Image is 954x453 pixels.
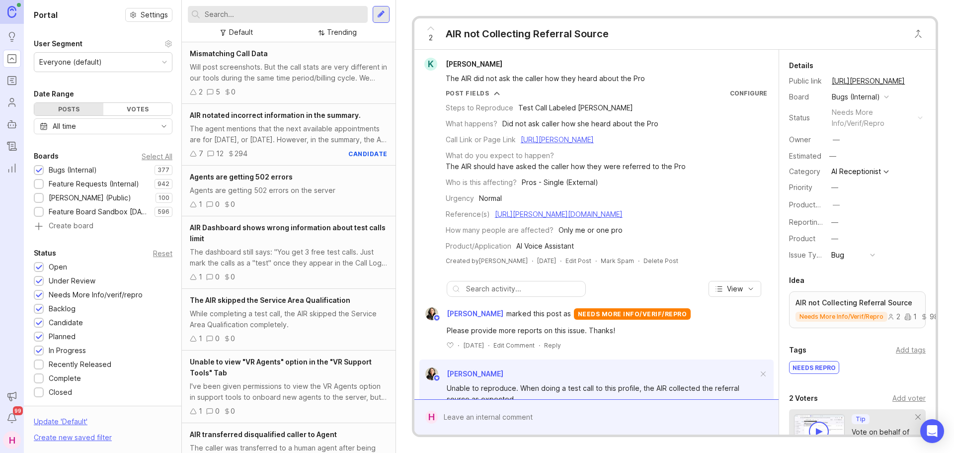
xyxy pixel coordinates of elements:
[49,289,143,300] div: Needs More Info/verif/repro
[3,72,21,90] a: Roadmaps
[49,331,76,342] div: Planned
[190,381,388,403] div: I've been given permissions to view the VR Agents option in support tools to onboard new agents t...
[49,165,97,176] div: Bugs (Internal)
[419,367,503,380] a: Ysabelle Eugenio[PERSON_NAME]
[424,58,437,71] div: K
[832,91,880,102] div: Bugs (Internal)
[789,218,842,226] label: Reporting Team
[348,150,388,158] div: candidate
[466,283,580,294] input: Search activity...
[852,427,916,449] div: Vote on behalf of your users
[34,222,172,231] a: Create board
[831,217,838,228] div: —
[479,193,502,204] div: Normal
[159,194,169,202] p: 100
[3,387,21,405] button: Announcements
[182,351,396,423] a: Unable to view "VR Agents" option in the "VR Support Tools" TabI've been given permissions to vie...
[446,225,554,236] div: How many people are affected?
[794,414,845,448] img: video-thumbnail-vote-d41b83416815613422e2ca741bf692cc.jpg
[537,257,556,265] a: [DATE]
[789,392,818,404] div: 2 Voters
[3,159,21,177] a: Reporting
[892,393,926,404] div: Add voter
[182,216,396,289] a: AIR Dashboard shows wrong information about test calls limitThe dashboard still says: "You get 3 ...
[3,28,21,46] a: Ideas
[103,103,172,115] div: Votes
[199,199,202,210] div: 1
[831,182,838,193] div: —
[446,177,517,188] div: Who is this affecting?
[789,153,821,160] div: Estimated
[833,199,840,210] div: —
[833,134,840,145] div: —
[327,27,357,38] div: Trending
[190,123,388,145] div: The agent mentions that the next available appointments are for [DATE], or [DATE]. However, in th...
[446,134,516,145] div: Call Link or Page Link
[447,383,758,405] div: Unable to reproduce. When doing a test call to this profile, the AIR collected the referral sourc...
[3,93,21,111] a: Users
[831,250,844,261] div: Bug
[826,150,839,163] div: —
[190,223,386,243] span: AIR Dashboard shows wrong information about test calls limit
[182,42,396,104] a: Mismatching Call DataWill post screenshots. But the call stats are very different in our tools du...
[158,180,169,188] p: 942
[231,272,235,282] div: 0
[831,168,881,175] div: AI Receptionist
[574,308,691,320] div: needs more info/verif/repro
[215,406,220,417] div: 0
[215,199,220,210] div: 0
[425,307,438,320] img: Ysabelle Eugenio
[532,257,533,265] div: ·
[3,50,21,68] a: Portal
[34,103,103,115] div: Posts
[908,24,928,44] button: Close button
[789,166,824,177] div: Category
[446,241,511,252] div: Product/Application
[790,362,839,373] div: NEEDS REPRO
[190,358,372,377] span: Unable to view "VR Agents" option in the "VR Support Tools" Tab
[125,8,172,22] a: Settings
[446,73,759,84] div: The AIR did not ask the caller how they heard about the Pro
[560,257,561,265] div: ·
[446,89,489,97] div: Post Fields
[539,341,540,350] div: ·
[516,241,574,252] div: AI Voice Assistant
[49,345,86,356] div: In Progress
[190,173,293,181] span: Agents are getting 502 errors
[920,419,944,443] div: Open Intercom Messenger
[190,185,388,196] div: Agents are getting 502 errors on the server
[789,251,825,259] label: Issue Type
[429,32,433,43] span: 2
[518,102,633,113] div: Test Call Labeled [PERSON_NAME]
[3,137,21,155] a: Changelog
[190,308,388,330] div: While completing a test call, the AIR skipped the Service Area Qualification completely.
[229,27,253,38] div: Default
[39,57,102,68] div: Everyone (default)
[433,374,440,382] img: member badge
[921,313,939,320] div: 98
[199,148,203,159] div: 7
[458,341,459,350] div: ·
[49,275,95,286] div: Under Review
[425,411,438,424] div: H
[190,111,361,119] span: AIR notated incorrect information in the summary.
[446,118,497,129] div: What happens?
[182,104,396,166] a: AIR notated incorrect information in the summary.The agent mentions that the next available appoi...
[190,62,388,84] div: Will post screenshots. But the call stats are very different in our tools during the same time pe...
[446,209,490,220] div: Reference(s)
[34,247,56,259] div: Status
[446,27,609,41] div: AIR not Collecting Referral Source
[215,272,220,282] div: 0
[49,359,111,370] div: Recently Released
[447,369,503,378] span: [PERSON_NAME]
[502,118,658,129] div: Did not ask caller how she heard about the Pro
[447,308,503,319] span: [PERSON_NAME]
[231,406,235,417] div: 0
[141,10,168,20] span: Settings
[493,341,535,350] div: Edit Comment
[3,409,21,427] button: Notifications
[49,192,131,203] div: [PERSON_NAME] (Public)
[488,341,489,350] div: ·
[49,262,67,272] div: Open
[709,281,761,297] button: View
